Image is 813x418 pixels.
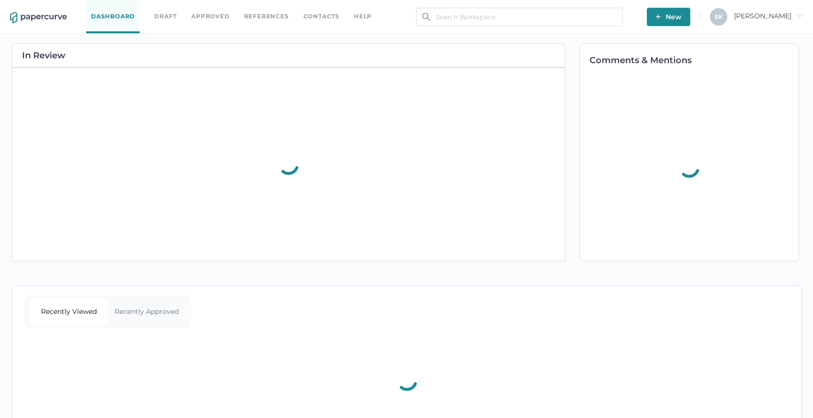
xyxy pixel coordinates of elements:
div: Recently Viewed [30,299,108,324]
a: Draft [154,11,177,22]
img: search.bf03fe8b.svg [422,13,430,21]
h2: Comments & Mentions [590,56,799,65]
div: animation [269,142,308,187]
img: papercurve-logo-colour.7244d18c.svg [10,12,67,24]
a: References [244,11,289,22]
div: animation [387,358,427,403]
span: New [656,8,682,26]
span: S K [715,13,723,20]
a: Contacts [303,11,340,22]
div: animation [669,145,709,189]
a: Approved [191,11,229,22]
img: plus-white.e19ec114.svg [656,14,661,19]
div: Recently Approved [108,299,186,324]
h2: In Review [22,51,66,60]
div: help [354,11,372,22]
i: arrow_right [796,12,803,19]
input: Search Workspace [416,8,623,26]
button: New [647,8,690,26]
span: [PERSON_NAME] [734,12,803,20]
